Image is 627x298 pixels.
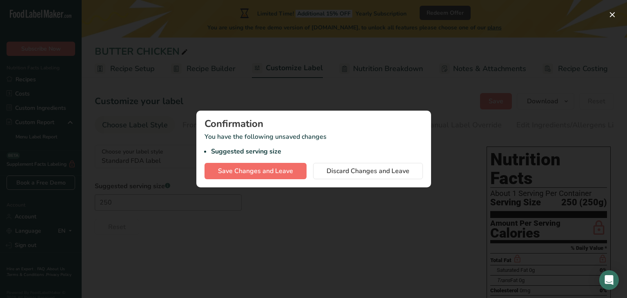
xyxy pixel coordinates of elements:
[205,132,423,156] p: You have the following unsaved changes
[205,163,307,179] button: Save Changes and Leave
[313,163,423,179] button: Discard Changes and Leave
[211,147,423,156] li: Suggested serving size
[205,119,423,129] div: Confirmation
[218,166,293,176] span: Save Changes and Leave
[599,270,619,290] div: Open Intercom Messenger
[327,166,409,176] span: Discard Changes and Leave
